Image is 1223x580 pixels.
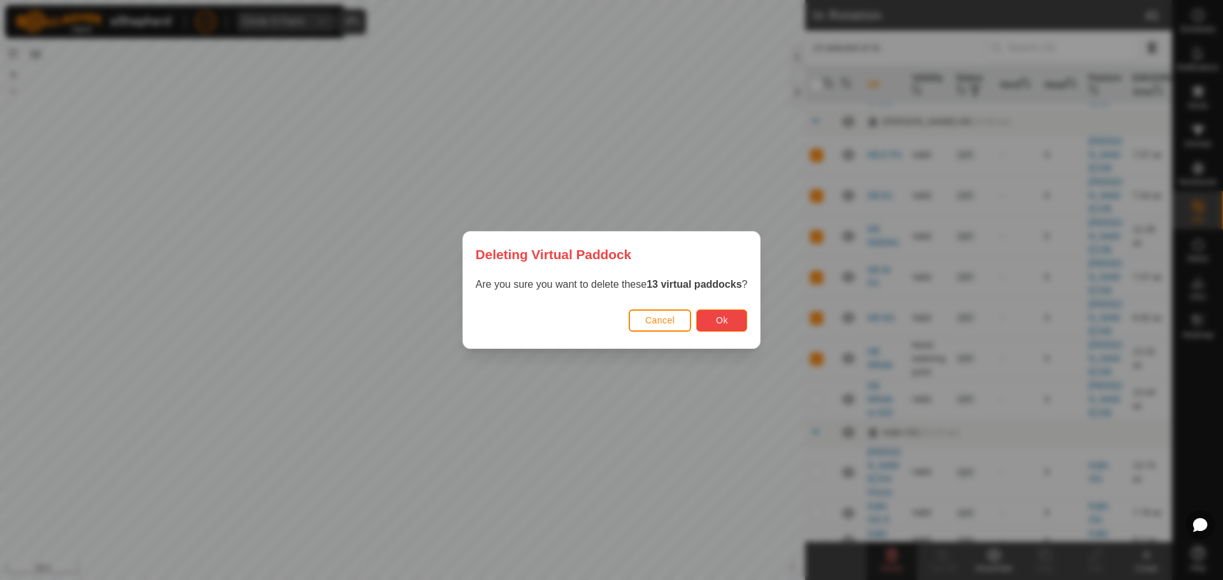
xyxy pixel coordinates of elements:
span: Are you sure you want to delete these ? [476,279,748,290]
span: Cancel [645,315,675,325]
button: Ok [696,309,747,332]
strong: 13 virtual paddocks [647,279,741,290]
span: Deleting Virtual Paddock [476,244,632,264]
button: Cancel [629,309,692,332]
span: Ok [716,315,728,325]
